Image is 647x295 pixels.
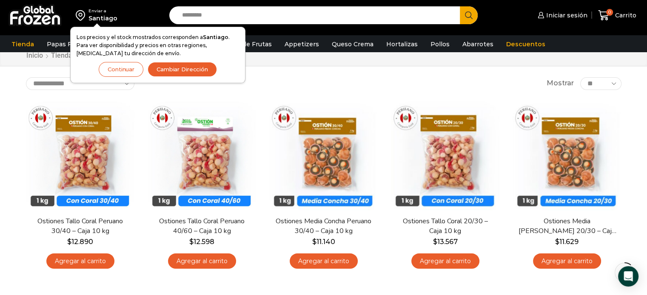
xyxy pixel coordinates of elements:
a: Ostiones Media [PERSON_NAME] 20/30 – Caja 10 kg [518,216,616,236]
a: Ostiones Tallo Coral Peruano 30/40 – Caja 10 kg [31,216,129,236]
bdi: 13.567 [433,238,458,246]
a: Agregar al carrito: “Ostiones Tallo Coral 20/30 - Caja 10 kg” [411,253,479,269]
bdi: 11.140 [312,238,335,246]
span: Carrito [613,11,636,20]
bdi: 11.629 [555,238,579,246]
a: Ostiones Tallo Coral 20/30 – Caja 10 kg [396,216,494,236]
span: Mostrar [547,79,574,88]
span: 0 [606,9,613,16]
div: Santiago [88,14,117,22]
a: Tienda [7,36,38,52]
a: 0 Carrito [596,6,638,25]
span: $ [433,238,437,246]
a: Appetizers [280,36,323,52]
button: Cambiar Dirección [148,62,217,77]
div: Enviar a [88,8,117,14]
nav: Breadcrumb [26,51,173,61]
p: Los precios y el stock mostrados corresponden a . Para ver disponibilidad y precios en otras regi... [77,33,239,58]
a: Queso Crema [328,36,378,52]
bdi: 12.890 [67,238,93,246]
img: address-field-icon.svg [76,8,88,22]
a: Agregar al carrito: “Ostiones Media Concha Peruano 30/40 - Caja 10 kg” [290,253,358,269]
strong: Santiago [203,34,228,40]
a: Agregar al carrito: “Ostiones Tallo Coral Peruano 40/60 - Caja 10 kg” [168,253,236,269]
a: Hortalizas [382,36,422,52]
a: Pulpa de Frutas [219,36,276,52]
button: Search button [460,6,478,24]
span: Iniciar sesión [544,11,587,20]
a: Papas Fritas [43,36,90,52]
select: Pedido de la tienda [26,77,134,90]
a: Agregar al carrito: “Ostiones Tallo Coral Peruano 30/40 - Caja 10 kg” [46,253,114,269]
a: Pollos [426,36,454,52]
a: Descuentos [502,36,550,52]
a: Inicio [26,51,43,61]
a: Ostiones Tallo Coral Peruano 40/60 – Caja 10 kg [153,216,251,236]
span: $ [312,238,316,246]
bdi: 12.598 [189,238,214,246]
a: Abarrotes [458,36,498,52]
a: Agregar al carrito: “Ostiones Media Concha Peruano 20/30 - Caja 10 kg” [533,253,601,269]
div: Open Intercom Messenger [618,266,638,287]
span: $ [189,238,194,246]
span: $ [555,238,559,246]
a: Tienda [51,51,73,61]
a: Ostiones Media Concha Peruano 30/40 – Caja 10 kg [274,216,372,236]
button: Continuar [99,62,143,77]
span: $ [67,238,71,246]
a: Iniciar sesión [536,7,587,24]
